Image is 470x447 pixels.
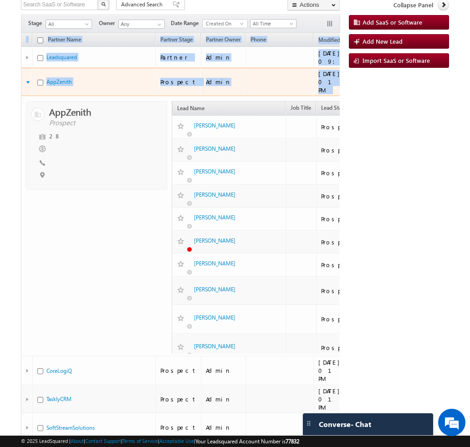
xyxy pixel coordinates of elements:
a: [PERSON_NAME] [194,145,235,153]
a: [PERSON_NAME] [194,342,235,350]
a: All [46,20,92,29]
span: Collapse Panel [393,1,433,9]
img: Search [101,2,106,6]
div: Prospect [160,78,197,86]
div: Prospect [321,123,358,131]
a: Acceptable Use [159,438,194,444]
input: Type to Search [118,20,165,29]
div: Admin [206,78,241,86]
em: Start Chat [124,280,165,293]
a: AppZenith [49,106,91,117]
a: Modified On [314,35,375,46]
a: About [71,438,84,444]
a: Terms of Service [123,438,158,444]
div: Prospect [160,423,197,432]
a: Job Title [286,103,316,115]
a: [PERSON_NAME] [194,168,235,176]
div: Prospect [321,261,358,269]
div: Prospect [321,192,358,200]
a: Partner Owner [201,35,245,46]
div: Prospect [321,315,358,323]
span: Job Title [291,104,311,111]
a: [PERSON_NAME] [194,259,235,268]
a: [PERSON_NAME] [194,285,235,294]
a: TasklyCRM [46,396,72,402]
span: 77832 [286,438,299,445]
a: AppZenith [46,78,72,85]
div: Chat with us now [47,48,153,60]
a: Partner Name [43,35,86,46]
textarea: Type your message and hit 'Enter' [12,84,166,273]
span: Prospect [49,117,154,127]
span: Stage [28,19,46,27]
div: Prospect [160,395,197,403]
div: Admin [206,395,241,403]
span: 28 [49,132,148,141]
img: carter-drag [305,420,312,427]
a: Partner Stage [156,35,200,46]
div: [DATE] 01:24 PM [318,358,371,383]
div: [DATE] 09:02 PM [318,49,371,66]
a: CoreLogiQ [46,367,72,374]
div: Admin [206,423,241,432]
div: Prospect [321,146,358,154]
span: Created On [203,20,240,28]
span: Advanced Search [121,0,165,9]
div: Prospect [160,366,197,375]
span: Add New Lead [363,37,403,45]
div: Prospect [321,287,358,295]
a: [PERSON_NAME] [194,191,235,199]
span: Converse - Chat [319,420,371,428]
div: Admin [206,53,241,61]
span: select [240,21,247,25]
a: [PERSON_NAME] [194,314,235,322]
span: Lead Stage [321,104,347,111]
span: Owner [99,19,118,27]
a: Show All Items [153,20,164,29]
div: Prospect [321,238,358,246]
a: Leadsquared [46,54,77,61]
div: Partner [160,53,197,61]
span: © 2025 LeadSquared | | | | | [21,437,299,446]
a: Contact Support [85,438,121,444]
a: SoftStreamSolutions [46,424,95,431]
span: Your Leadsquared Account Number is [195,438,299,445]
div: Minimize live chat window [149,5,171,26]
span: Import SaaS or Software [363,56,430,64]
img: Profile photo [31,107,45,121]
img: d_60004797649_company_0_60004797649 [15,48,38,60]
span: Date Range [171,19,202,27]
a: [PERSON_NAME] [194,122,235,130]
a: Lead Stage [317,103,352,115]
a: [PERSON_NAME] [194,237,235,245]
span: All Time [250,20,294,28]
input: Check all records [37,37,43,43]
span: All [46,20,89,28]
a: [PERSON_NAME] [194,213,235,222]
div: [DATE] 01:24 PM [318,70,371,94]
div: Prospect [321,215,358,223]
div: Prospect [321,169,358,177]
a: Lead Name [173,103,209,115]
div: [DATE] 01:23 PM [318,387,371,411]
a: Phone [246,35,313,46]
a: All Time [250,19,296,28]
div: Prospect [321,344,358,352]
div: Admin [206,366,241,375]
span: Add SaaS or Software [363,18,422,26]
